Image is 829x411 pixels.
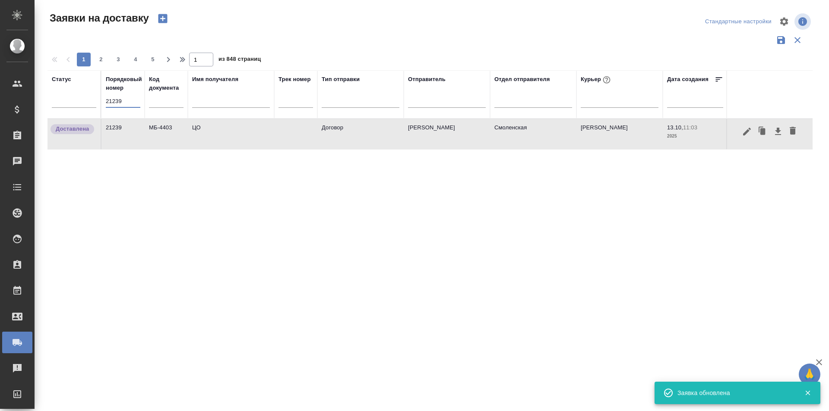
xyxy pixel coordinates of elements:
div: Имя получателя [192,75,238,84]
td: МБ-4403 [145,119,188,149]
p: 13.10, [667,124,683,131]
div: Заявка обновлена [677,389,791,397]
td: 21239 [101,119,145,149]
td: [PERSON_NAME] [404,119,490,149]
span: Заявки на доставку [47,11,149,25]
button: Закрыть [799,389,816,397]
div: Отправитель [408,75,446,84]
span: 4 [129,55,142,64]
button: Клонировать [754,123,771,140]
p: 11:03 [683,124,697,131]
div: Курьер [581,74,612,85]
button: 🙏 [799,364,820,385]
td: Договор [317,119,404,149]
p: Доставлена [56,125,89,133]
div: Дата создания [667,75,709,84]
span: 5 [146,55,160,64]
button: Сохранить фильтры [773,32,789,48]
button: 2 [94,53,108,66]
button: Удалить [785,123,800,140]
div: Статус [52,75,71,84]
div: Отдел отправителя [494,75,550,84]
td: Смоленская [490,119,576,149]
button: При выборе курьера статус заявки автоматически поменяется на «Принята» [601,74,612,85]
button: 3 [111,53,125,66]
div: Тип отправки [322,75,360,84]
td: [PERSON_NAME] [576,119,663,149]
span: из 848 страниц [218,54,261,66]
button: Создать [152,11,173,26]
span: 3 [111,55,125,64]
div: Код документа [149,75,184,92]
div: Порядковый номер [106,75,142,92]
div: Трек номер [278,75,311,84]
p: 2025 [667,132,723,141]
span: 🙏 [802,365,817,383]
td: ЦО [188,119,274,149]
button: Сбросить фильтры [789,32,806,48]
div: Документы доставлены, фактическая дата доставки проставиться автоматически [50,123,96,135]
button: 4 [129,53,142,66]
div: split button [703,15,774,28]
span: 2 [94,55,108,64]
button: 5 [146,53,160,66]
button: Скачать [771,123,785,140]
button: Редактировать [740,123,754,140]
